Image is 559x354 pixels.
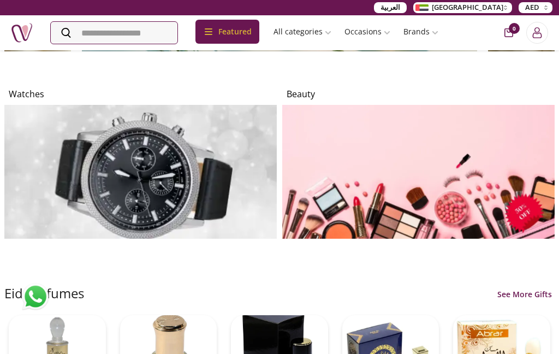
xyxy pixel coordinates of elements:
button: Login [526,22,548,44]
img: Beauty [282,105,555,239]
a: Watches [4,87,277,238]
a: All categories [267,22,338,42]
img: Nigwa-uae-gifts [11,22,33,44]
img: Arabic_dztd3n.png [415,4,429,11]
h4: Beauty [287,87,550,101]
button: [GEOGRAPHIC_DATA] [413,2,512,13]
h4: Watches [9,87,272,101]
img: whatsapp [22,283,49,310]
a: Occasions [338,22,397,42]
span: العربية [380,2,400,13]
h2: Eid Perfumes [4,285,84,302]
input: Search [51,22,177,44]
span: AED [525,2,539,13]
button: AED [519,2,552,13]
a: Beauty [282,87,555,239]
div: Featured [195,20,259,44]
span: [GEOGRAPHIC_DATA] [432,2,503,13]
span: 0 [509,23,520,34]
a: See More Gifts [495,289,555,300]
a: Brands [397,22,445,42]
button: cart-button [504,28,513,37]
img: Watches [4,105,277,238]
